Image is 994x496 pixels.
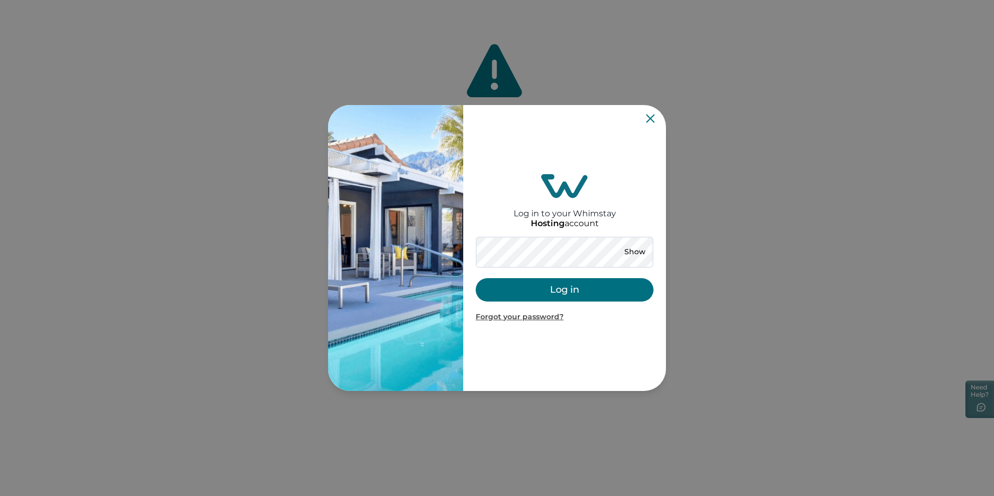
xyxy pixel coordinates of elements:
[514,198,616,218] h2: Log in to your Whimstay
[616,245,653,259] button: Show
[476,312,653,322] p: Forgot your password?
[541,174,588,198] img: login-logo
[531,218,565,229] p: Hosting
[476,278,653,302] button: Log in
[531,218,599,229] p: account
[328,105,463,391] img: auth-banner
[646,114,655,123] button: Close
